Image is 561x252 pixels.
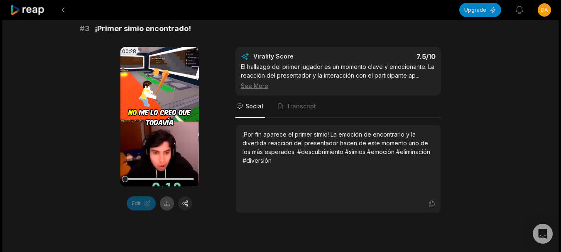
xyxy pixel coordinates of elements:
[533,224,553,244] div: Open Intercom Messenger
[245,102,263,110] span: Social
[287,102,316,110] span: Transcript
[241,81,436,90] div: See More
[80,23,90,34] span: # 3
[241,62,436,90] div: El hallazgo del primer jugador es un momento clave y emocionante. La reacción del presentador y l...
[243,130,434,165] div: ¡Por fin aparece el primer simio! La emoción de encontrarlo y la divertida reacción del presentad...
[253,52,343,61] div: Virality Score
[120,47,199,186] video: Your browser does not support mp4 format.
[235,95,441,118] nav: Tabs
[346,52,436,61] div: 7.5 /10
[95,23,191,34] span: ¡Primer simio encontrado!
[127,196,156,210] button: Edit
[459,3,501,17] button: Upgrade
